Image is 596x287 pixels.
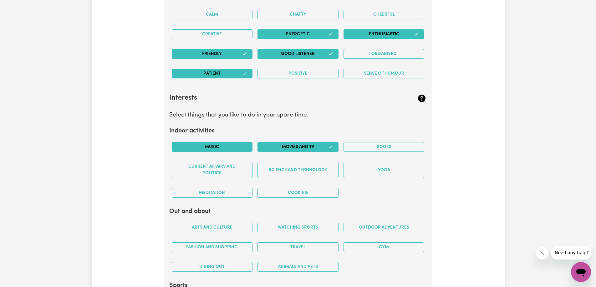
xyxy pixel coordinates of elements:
iframe: 启动消息传送窗口的按钮 [571,262,591,282]
button: Chatty [257,10,339,19]
h2: Indoor activities [169,127,427,135]
button: Books [344,142,425,152]
button: Outdoor adventures [344,223,425,232]
button: Arts and Culture [172,223,253,232]
iframe: 来自公司的消息 [551,246,591,260]
button: Cooking [257,188,339,198]
iframe: 关闭消息 [536,247,548,260]
button: Dining out [172,262,253,272]
button: Calm [172,10,253,19]
button: Good Listener [257,49,339,59]
button: Enthusiastic [344,29,425,39]
h2: Out and about [169,208,427,215]
button: Watching sports [257,223,339,232]
button: Sense of Humour [344,69,425,78]
button: Organised [344,49,425,59]
button: Cheerful [344,10,425,19]
button: Yoga [344,162,425,178]
button: Positive [257,69,339,78]
button: Science and Technology [257,162,339,178]
button: Current Affairs and Politics [172,162,253,178]
button: Fashion and shopping [172,242,253,252]
button: Friendly [172,49,253,59]
button: Animals and pets [257,262,339,272]
button: Music [172,142,253,152]
button: Travel [257,242,339,252]
button: Patient [172,69,253,78]
button: Energetic [257,29,339,39]
button: Movies and TV [257,142,339,152]
button: Creative [172,29,253,39]
p: Select things that you like to do in your spare time. [169,111,427,120]
button: Gym [344,242,425,252]
h2: Interests [169,94,384,102]
button: Meditation [172,188,253,198]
